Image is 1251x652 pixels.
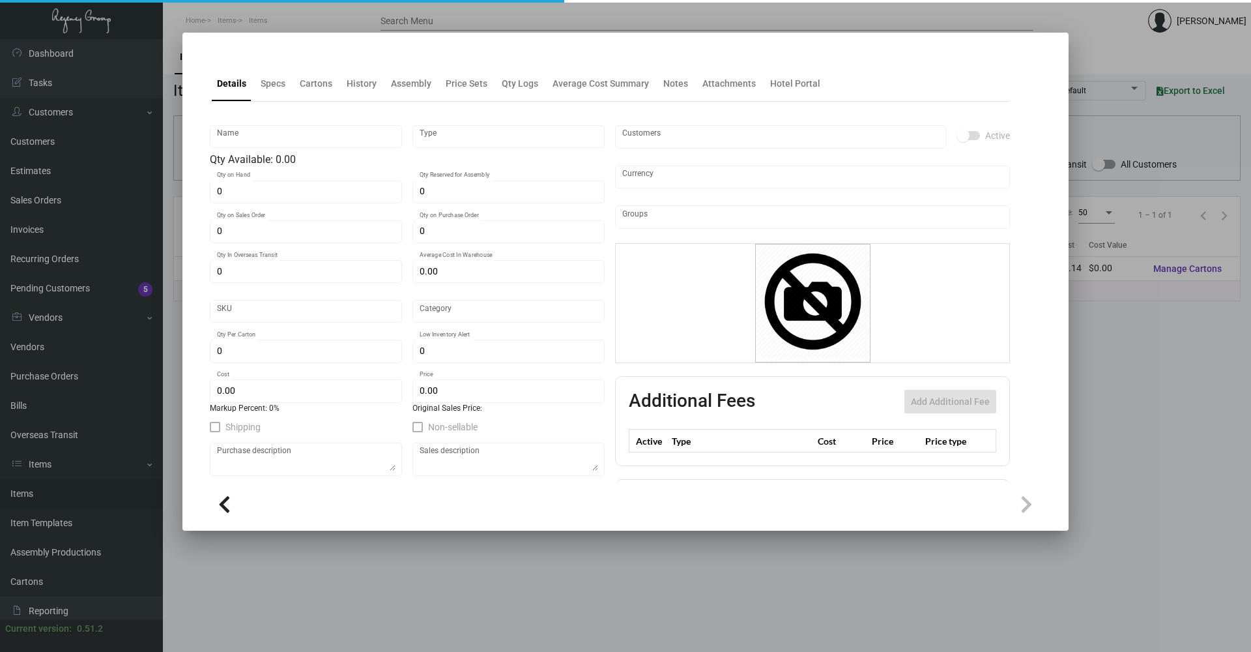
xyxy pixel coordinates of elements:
[553,77,649,91] div: Average Cost Summary
[300,77,332,91] div: Cartons
[622,132,940,142] input: Add new..
[210,152,605,168] div: Qty Available: 0.00
[446,77,487,91] div: Price Sets
[502,77,538,91] div: Qty Logs
[261,77,285,91] div: Specs
[391,77,431,91] div: Assembly
[428,419,478,435] span: Non-sellable
[911,396,990,407] span: Add Additional Fee
[669,430,814,452] th: Type
[985,128,1010,143] span: Active
[922,430,981,452] th: Price type
[629,430,669,452] th: Active
[77,622,103,636] div: 0.51.2
[225,419,261,435] span: Shipping
[702,77,756,91] div: Attachments
[347,77,377,91] div: History
[217,77,246,91] div: Details
[663,77,688,91] div: Notes
[629,390,755,413] h2: Additional Fees
[869,430,922,452] th: Price
[770,77,820,91] div: Hotel Portal
[904,390,996,413] button: Add Additional Fee
[5,622,72,636] div: Current version:
[814,430,868,452] th: Cost
[622,212,1003,222] input: Add new..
